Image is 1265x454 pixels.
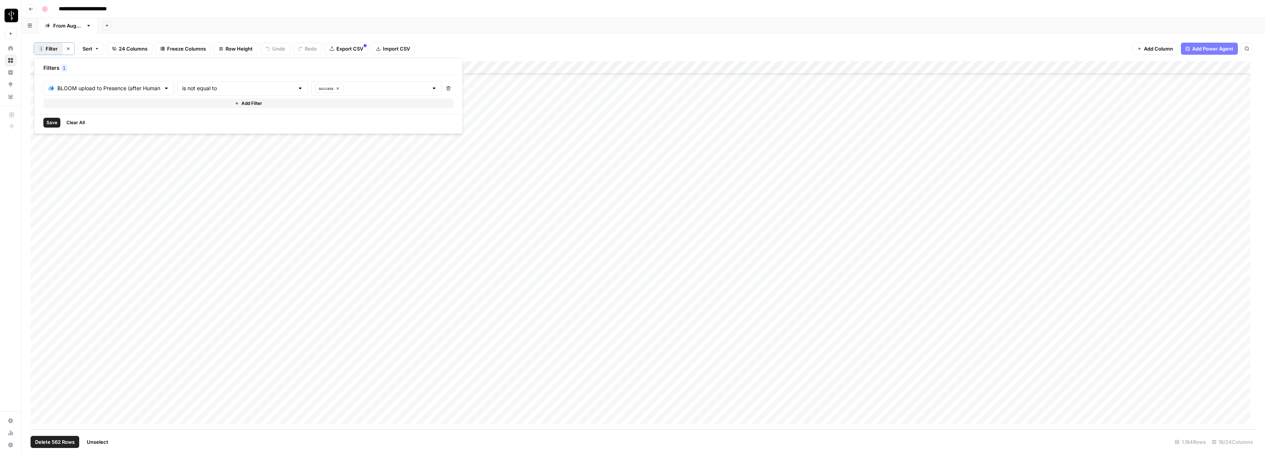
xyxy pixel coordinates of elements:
div: 1Filter [34,58,463,134]
span: 1 [63,64,66,72]
button: Unselect [82,436,113,448]
button: Undo [261,43,290,55]
button: Delete 562 Rows [31,436,79,448]
a: Browse [5,54,17,66]
a: Insights [5,66,17,78]
input: is not equal to [182,85,294,92]
a: Opportunities [5,78,17,91]
span: Save [46,119,57,126]
button: Freeze Columns [155,43,211,55]
button: Workspace: LP Production Workloads [5,6,17,25]
button: Help + Support [5,439,17,451]
div: Filters [37,61,459,75]
div: 16/24 Columns [1209,436,1256,448]
span: Unselect [87,438,108,446]
a: Usage [5,427,17,439]
a: Settings [5,415,17,427]
img: LP Production Workloads Logo [5,9,18,22]
span: Freeze Columns [167,45,206,52]
span: Redo [305,45,317,52]
a: From [DATE] [38,18,98,33]
input: BLOOM upload to Presence (after Human Review) [57,85,160,92]
button: success [315,84,343,93]
span: Sort [83,45,92,52]
span: Filter [46,45,58,52]
button: Clear All [63,118,88,128]
span: success [319,85,333,91]
button: Row Height [214,43,258,55]
div: 1 [39,46,43,52]
span: Add Filter [241,100,262,107]
a: Your Data [5,91,17,103]
div: 1 [61,64,67,72]
button: Import CSV [371,43,415,55]
span: Clear All [66,119,85,126]
button: 24 Columns [107,43,152,55]
button: Redo [293,43,322,55]
button: Sort [78,43,104,55]
button: Export CSV [325,43,368,55]
button: Add Power Agent [1181,43,1238,55]
span: Undo [272,45,285,52]
button: 1Filter [34,43,62,55]
span: Add Power Agent [1192,45,1233,52]
span: Row Height [226,45,253,52]
span: Delete 562 Rows [35,438,75,446]
div: From [DATE] [53,22,83,29]
a: Home [5,42,17,54]
button: Save [43,118,60,128]
span: 1 [40,46,42,52]
span: Export CSV [336,45,363,52]
div: 1,184 Rows [1172,436,1209,448]
button: Add Column [1132,43,1178,55]
span: Add Column [1144,45,1173,52]
span: Import CSV [383,45,410,52]
span: 24 Columns [119,45,147,52]
button: Add Filter [43,98,453,108]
